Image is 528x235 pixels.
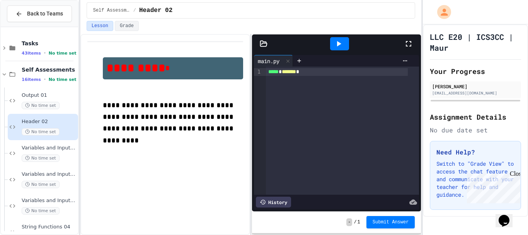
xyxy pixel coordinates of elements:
[22,224,77,230] span: String Functions 04
[27,10,63,18] span: Back to Teams
[22,92,77,99] span: Output 01
[22,66,77,73] span: Self Assessments
[464,170,520,203] iframe: chat widget
[44,76,46,82] span: •
[22,154,60,162] span: No time set
[22,197,77,204] span: Variables and Input 03c
[139,6,172,15] span: Header 02
[436,160,514,199] p: Switch to "Grade View" to access the chat feature and communicate with your teacher for help and ...
[22,102,60,109] span: No time set
[44,50,46,56] span: •
[254,55,293,67] div: main.py
[7,5,72,22] button: Back to Teams
[430,125,521,135] div: No due date set
[346,218,352,226] span: -
[3,3,53,49] div: Chat with us now!Close
[366,216,415,228] button: Submit Answer
[22,181,60,188] span: No time set
[49,51,77,56] span: No time set
[358,219,360,225] span: 1
[22,207,60,214] span: No time set
[22,118,77,125] span: Header 02
[22,128,60,136] span: No time set
[133,7,136,14] span: /
[354,219,356,225] span: /
[430,66,521,77] h2: Your Progress
[430,31,521,53] h1: LLC E20 | ICS3CC | Maur
[254,68,262,76] div: 1
[430,111,521,122] h2: Assignment Details
[436,148,514,157] h3: Need Help?
[429,3,453,21] div: My Account
[256,197,291,208] div: History
[432,90,519,96] div: [EMAIL_ADDRESS][DOMAIN_NAME]
[49,77,77,82] span: No time set
[22,51,41,56] span: 43 items
[496,204,520,227] iframe: chat widget
[254,57,283,65] div: main.py
[373,219,409,225] span: Submit Answer
[22,77,41,82] span: 16 items
[22,145,77,151] span: Variables and Input 03a
[93,7,130,14] span: Self Assessments
[115,21,139,31] button: Grade
[432,83,519,90] div: [PERSON_NAME]
[22,171,77,178] span: Variables and Input 03b
[22,40,77,47] span: Tasks
[87,21,113,31] button: Lesson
